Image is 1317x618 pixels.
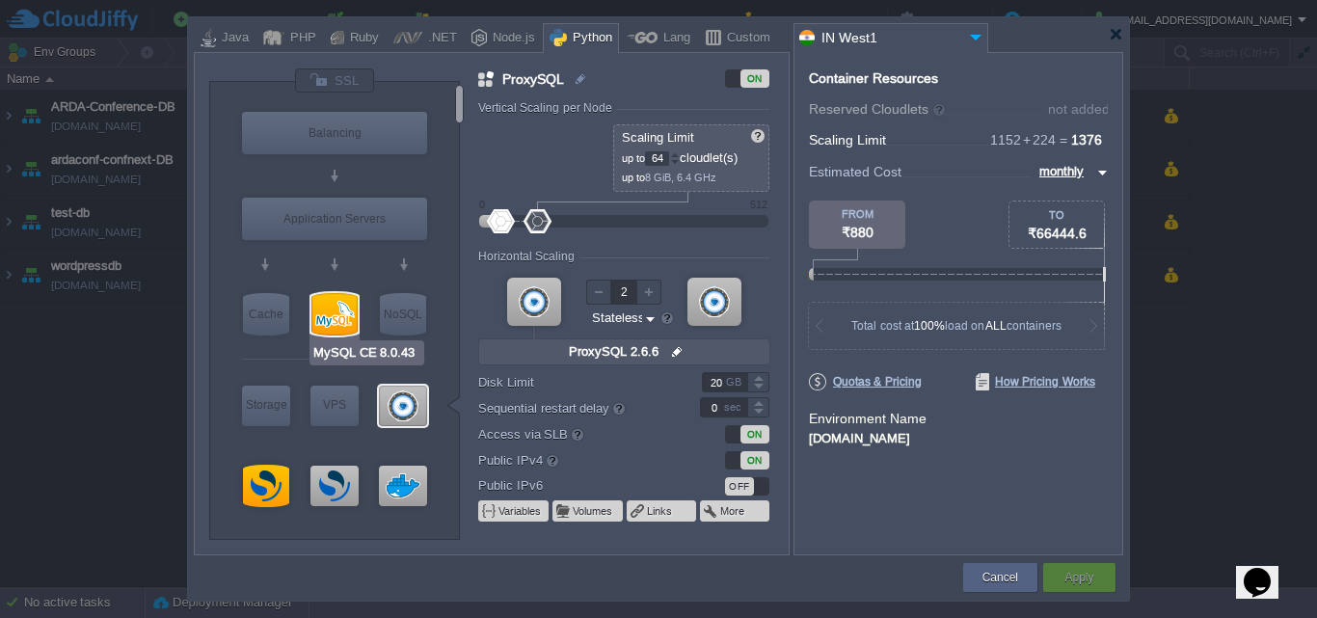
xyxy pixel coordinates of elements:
span: How Pricing Works [976,373,1095,390]
div: 512 [750,199,767,210]
div: Opensearch [243,465,289,507]
span: up to [622,172,645,183]
div: Application Servers [242,198,427,240]
button: Volumes [573,503,614,519]
div: VPS [310,386,359,424]
label: Sequential restart delay [478,397,674,418]
span: Reserved Cloudlets [809,101,947,117]
div: Balancing [242,112,427,154]
div: ProxySQL [379,386,427,426]
span: ₹66444.6 [1028,226,1087,241]
span: = [1056,132,1071,148]
div: SQL Databases [311,293,358,336]
label: Environment Name [809,411,927,426]
div: NoSQL Databases [380,293,426,336]
span: up to [622,152,645,164]
iframe: chat widget [1236,541,1298,599]
div: Container Resources [809,71,938,86]
div: Custom [721,24,770,53]
span: Scaling Limit [622,130,694,145]
div: 0 [479,199,485,210]
div: Storage [242,386,290,424]
div: Lang [658,24,690,53]
span: ₹880 [842,225,874,240]
span: 224 [1021,132,1056,148]
div: [DOMAIN_NAME] [809,428,1108,445]
div: .NET [422,24,457,53]
label: Public IPv6 [478,475,674,496]
button: Apply [1064,568,1093,587]
div: not added [1048,102,1110,116]
label: Public IPv4 [478,449,674,470]
div: GB [726,373,745,391]
div: Storage Containers [242,386,290,426]
span: 1152 [990,132,1021,148]
div: Cache [243,293,289,336]
div: PHP [284,24,316,53]
span: 8 GiB, 6.4 GHz [645,172,716,183]
p: cloudlet(s) [622,146,763,166]
div: Horizontal Scaling [478,250,579,263]
div: Vertical Scaling per Node [478,101,617,115]
button: Variables [498,503,543,519]
button: Cancel [982,568,1018,587]
div: Elastic VPS [310,386,359,426]
div: Java [216,24,249,53]
label: Disk Limit [478,372,674,392]
div: Node.js [487,24,535,53]
span: Scaling Limit [809,132,886,148]
div: ON [740,451,769,470]
div: TO [1009,209,1104,221]
div: sec [724,398,745,416]
span: 1376 [1071,132,1102,148]
div: Python [567,24,612,53]
span: Estimated Cost [809,161,901,182]
div: NoSQL [380,293,426,336]
span: + [1021,132,1033,148]
button: More [720,503,746,519]
div: Ruby [344,24,379,53]
div: ON [740,69,769,88]
div: OpenSearch Dashboards [310,466,359,506]
span: Quotas & Pricing [809,373,922,390]
button: Links [647,503,674,519]
div: FROM [809,208,905,220]
div: ON [740,425,769,443]
div: OFF [725,477,754,496]
div: mysql-opensearch-sync [379,466,427,506]
label: Access via SLB [478,423,674,444]
div: Load Balancer [242,112,427,154]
